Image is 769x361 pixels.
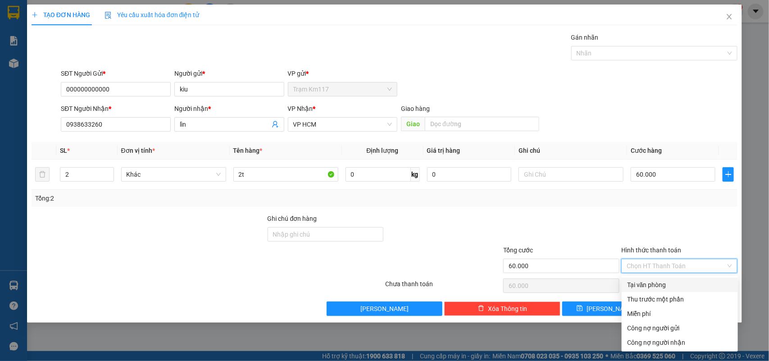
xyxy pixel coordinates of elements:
label: Ghi chú đơn hàng [268,215,317,222]
span: Định lượng [367,147,399,154]
span: Giao hàng [401,105,430,112]
span: Cước hàng [631,147,662,154]
img: icon [105,12,112,19]
div: SĐT Người Nhận [61,104,171,114]
div: Người gửi [174,69,284,78]
div: SĐT Người Gửi [61,69,171,78]
th: Ghi chú [515,142,627,160]
input: 0 [427,167,512,182]
div: 20.000 [76,58,141,80]
span: [PERSON_NAME] [587,304,635,314]
div: Công nợ người gửi [627,323,733,333]
div: HOA SƠN [77,18,140,29]
label: Hình thức thanh toán [621,247,681,254]
input: VD: Bàn, Ghế [233,167,338,182]
span: kg [411,167,420,182]
span: Khác [127,168,221,181]
span: close [726,13,733,20]
div: Miễn phí [627,309,733,319]
div: HIỀN ĐQ [8,29,71,40]
button: save[PERSON_NAME] [562,302,649,316]
div: 0855975505 [8,40,71,53]
span: SL [60,147,67,154]
span: delete [478,305,484,312]
span: Gửi: [8,9,22,18]
span: TẠO ĐƠN HÀNG [32,11,90,18]
div: Tại văn phòng [627,280,733,290]
input: Ghi Chú [519,167,623,182]
div: Tổng: 2 [35,193,297,203]
span: plus [723,171,733,178]
span: Tổng cước [503,247,533,254]
span: Giao [401,117,425,131]
span: VP Nhận [288,105,313,112]
span: Tên hàng [233,147,263,154]
span: Nhận: [77,9,99,18]
label: Gán nhãn [571,34,599,41]
div: Chưa thanh toán [385,279,503,295]
input: Ghi chú đơn hàng [268,227,384,242]
span: Đơn vị tính [121,147,155,154]
span: Giá trị hàng [427,147,460,154]
div: Cước gửi hàng sẽ được ghi vào công nợ của người nhận [622,335,738,350]
button: delete [35,167,50,182]
div: Trạm Km117 [8,8,71,29]
span: Trạm Km117 [293,82,392,96]
span: Xóa Thông tin [488,304,527,314]
span: Yêu cầu xuất hóa đơn điện tử [105,11,200,18]
span: save [577,305,583,312]
div: Thu trước một phần [627,294,733,304]
div: VP HCM [77,8,140,18]
div: Công nợ người nhận [627,338,733,347]
span: [PERSON_NAME] [360,304,409,314]
button: Close [717,5,742,30]
input: Dọc đường [425,117,539,131]
div: VP gửi [288,69,398,78]
button: deleteXóa Thông tin [444,302,560,316]
div: Cước gửi hàng sẽ được ghi vào công nợ của người gửi [622,321,738,335]
button: [PERSON_NAME] [327,302,443,316]
span: VP HCM [293,118,392,131]
button: plus [723,167,734,182]
span: Chưa TT : [76,58,95,79]
div: 0984605261 [77,29,140,42]
span: user-add [272,121,279,128]
span: plus [32,12,38,18]
div: Người nhận [174,104,284,114]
